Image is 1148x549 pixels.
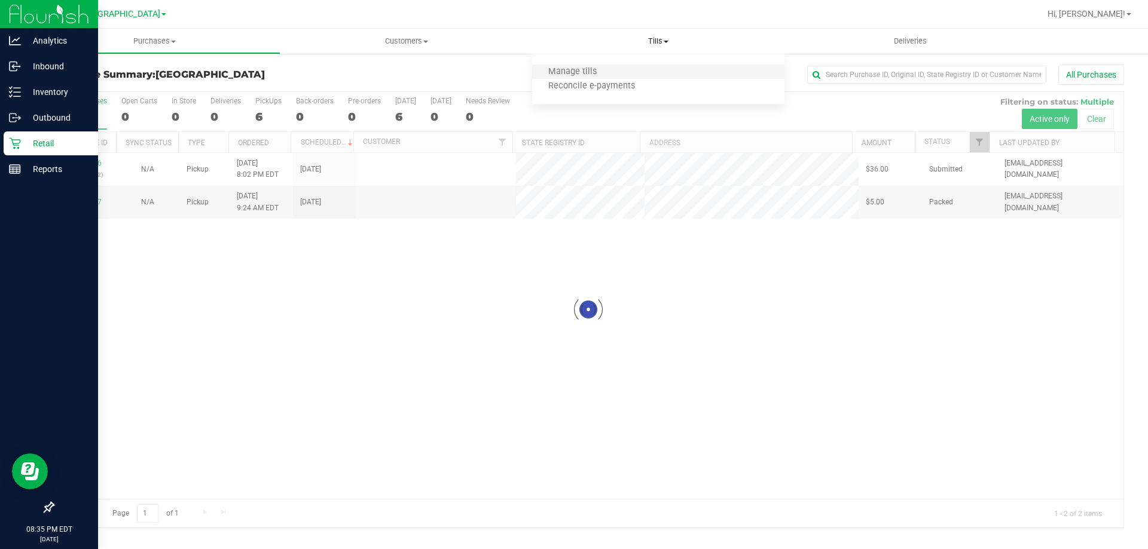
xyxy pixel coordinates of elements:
inline-svg: Inventory [9,86,21,98]
inline-svg: Analytics [9,35,21,47]
p: [DATE] [5,535,93,544]
inline-svg: Retail [9,137,21,149]
span: Purchases [29,36,280,47]
a: Tills Manage tills Reconcile e-payments [532,29,784,54]
p: Retail [21,136,93,151]
span: [GEOGRAPHIC_DATA] [78,9,160,19]
span: Hi, [PERSON_NAME]! [1048,9,1125,19]
input: Search Purchase ID, Original ID, State Registry ID or Customer Name... [807,66,1046,84]
p: Inbound [21,59,93,73]
a: Purchases [29,29,280,54]
p: Inventory [21,85,93,99]
inline-svg: Reports [9,163,21,175]
span: Customers [281,36,532,47]
iframe: Resource center [12,453,48,489]
button: All Purchases [1058,65,1124,85]
inline-svg: Inbound [9,60,21,72]
span: Deliveries [878,36,943,47]
p: Reports [21,162,93,176]
a: Customers [280,29,532,54]
span: [GEOGRAPHIC_DATA] [155,69,265,80]
p: Outbound [21,111,93,125]
p: 08:35 PM EDT [5,524,93,535]
span: Manage tills [532,67,613,77]
a: Deliveries [784,29,1036,54]
h3: Purchase Summary: [53,69,410,80]
inline-svg: Outbound [9,112,21,124]
p: Analytics [21,33,93,48]
span: Tills [532,36,784,47]
span: Reconcile e-payments [532,81,651,91]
